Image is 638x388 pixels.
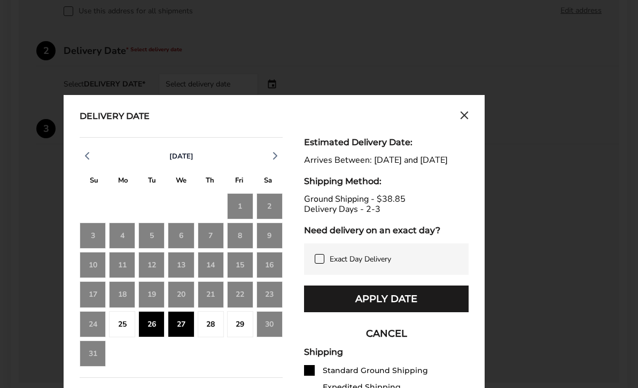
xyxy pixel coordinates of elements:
span: Exact Day Delivery [330,254,391,264]
button: CANCEL [304,320,469,347]
div: S [254,173,283,190]
div: Shipping [304,347,469,357]
div: S [80,173,108,190]
button: Close calendar [460,111,469,123]
button: [DATE] [165,152,198,161]
div: Standard Ground Shipping [323,366,428,376]
div: M [108,173,137,190]
div: Arrives Between: [DATE] and [DATE] [304,155,469,165]
div: Need delivery on an exact day? [304,225,469,235]
button: Apply Date [304,286,469,312]
div: Ground Shipping - $38.85 Delivery Days - 2-3 [304,194,469,215]
div: W [167,173,196,190]
div: T [138,173,167,190]
div: Estimated Delivery Date: [304,137,469,147]
div: F [224,173,253,190]
div: Shipping Method: [304,176,469,186]
div: T [196,173,224,190]
span: [DATE] [169,152,193,161]
div: Delivery Date [80,111,150,123]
